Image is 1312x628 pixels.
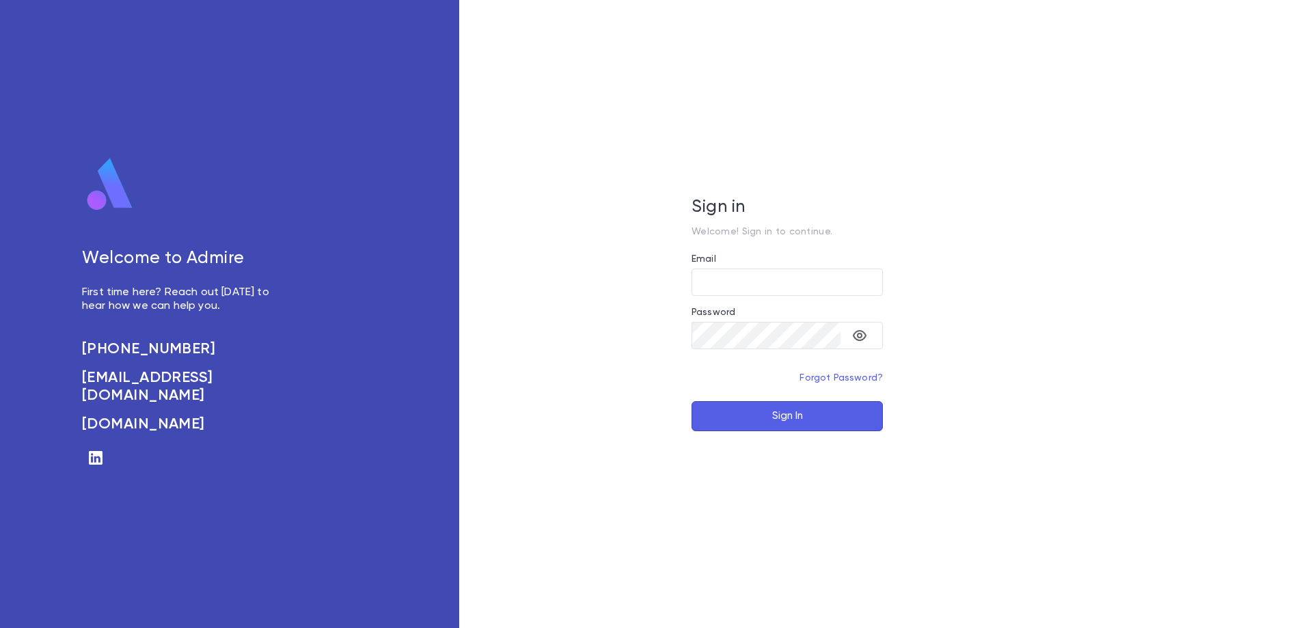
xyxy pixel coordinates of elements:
h5: Welcome to Admire [82,249,284,269]
a: [EMAIL_ADDRESS][DOMAIN_NAME] [82,369,284,405]
label: Email [692,254,716,264]
a: Forgot Password? [799,373,883,383]
h5: Sign in [692,197,883,218]
button: toggle password visibility [846,322,873,349]
img: logo [82,157,138,212]
a: [DOMAIN_NAME] [82,415,284,433]
p: Welcome! Sign in to continue. [692,226,883,237]
label: Password [692,307,735,318]
a: [PHONE_NUMBER] [82,340,284,358]
button: Sign In [692,401,883,431]
p: First time here? Reach out [DATE] to hear how we can help you. [82,286,284,313]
